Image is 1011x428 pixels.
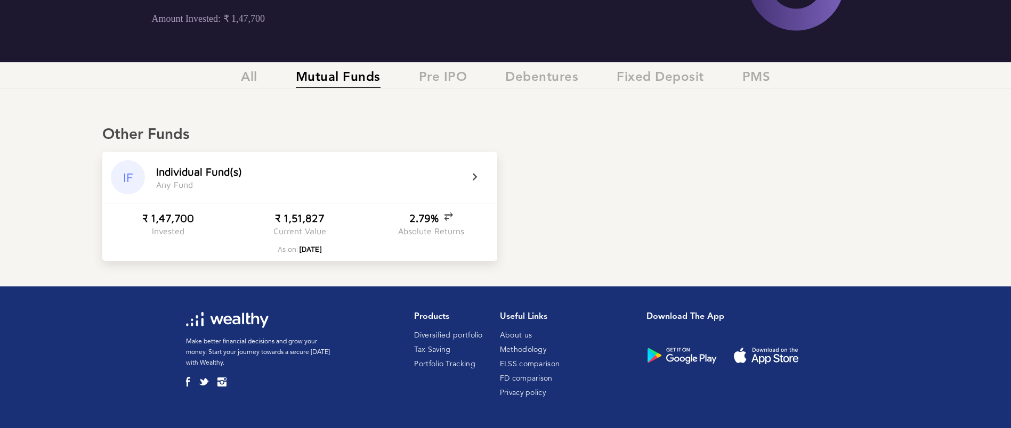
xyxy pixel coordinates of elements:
[275,212,324,224] div: ₹ 1,51,827
[646,312,817,322] h1: Download the app
[500,360,560,368] a: ELSS comparison
[152,13,581,24] p: Amount Invested: ₹ 1,47,700
[111,160,145,194] div: IF
[414,360,475,368] a: Portfolio Tracking
[419,70,467,88] span: Pre IPO
[617,70,704,88] span: Fixed Deposit
[742,70,771,88] span: PMS
[142,212,194,224] div: ₹ 1,47,700
[102,126,909,144] div: Other Funds
[409,212,453,224] div: 2.79%
[398,226,464,236] div: Absolute Returns
[500,332,532,339] a: About us
[186,312,269,328] img: wl-logo-white.svg
[296,70,381,88] span: Mutual Funds
[156,180,193,190] div: A n y F u n d
[156,166,242,178] div: I n d i v i d u a l F u n d ( s )
[414,346,450,353] a: Tax Saving
[500,346,546,353] a: Methodology
[278,244,322,253] div: As on:
[186,336,333,368] p: Make better financial decisions and grow your money. Start your journey towards a secure [DATE] w...
[152,226,184,236] div: Invested
[500,389,546,397] a: Privacy policy
[241,70,257,88] span: All
[500,375,553,382] a: FD comparison
[505,70,578,88] span: Debentures
[414,332,482,339] a: Diversified portfolio
[299,244,322,253] span: [DATE]
[500,312,560,322] h1: Useful Links
[273,226,326,236] div: Current Value
[414,312,482,322] h1: Products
